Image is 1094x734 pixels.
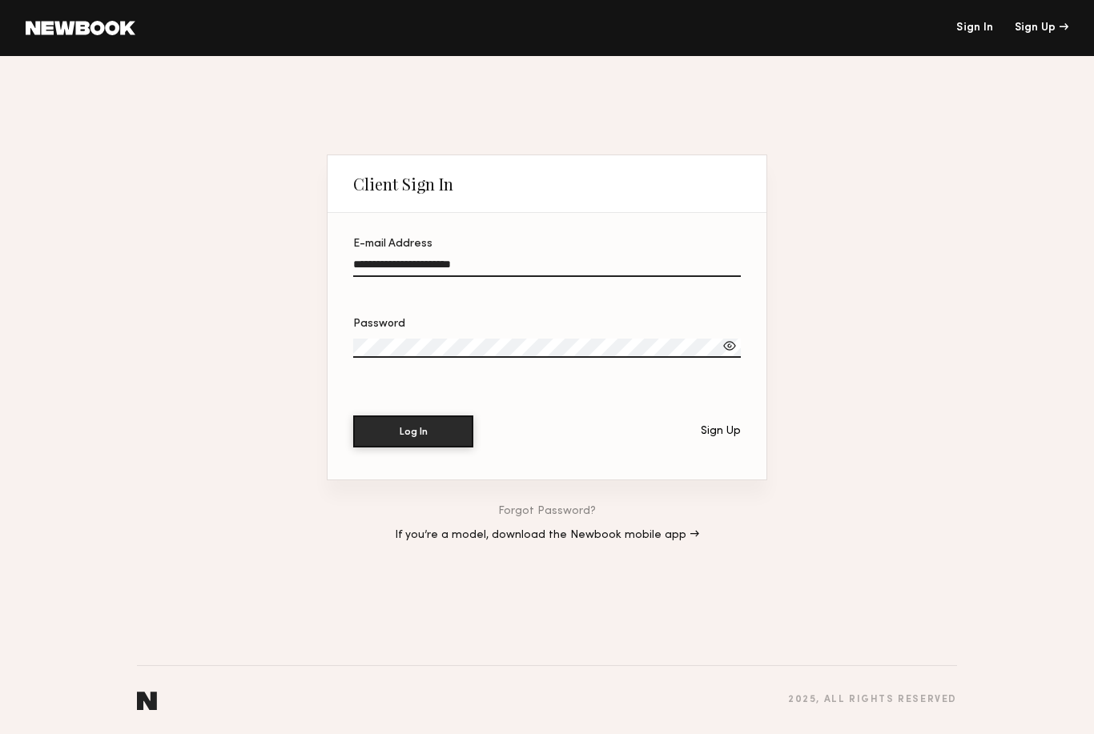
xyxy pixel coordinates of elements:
div: 2025 , all rights reserved [788,695,957,705]
input: Password [353,339,741,358]
div: Password [353,319,741,330]
a: Forgot Password? [498,506,596,517]
div: Sign Up [1015,22,1068,34]
div: E-mail Address [353,239,741,250]
a: Sign In [956,22,993,34]
button: Log In [353,415,473,447]
a: If you’re a model, download the Newbook mobile app → [395,530,699,541]
div: Sign Up [701,426,741,437]
input: E-mail Address [353,259,741,277]
div: Client Sign In [353,174,453,194]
